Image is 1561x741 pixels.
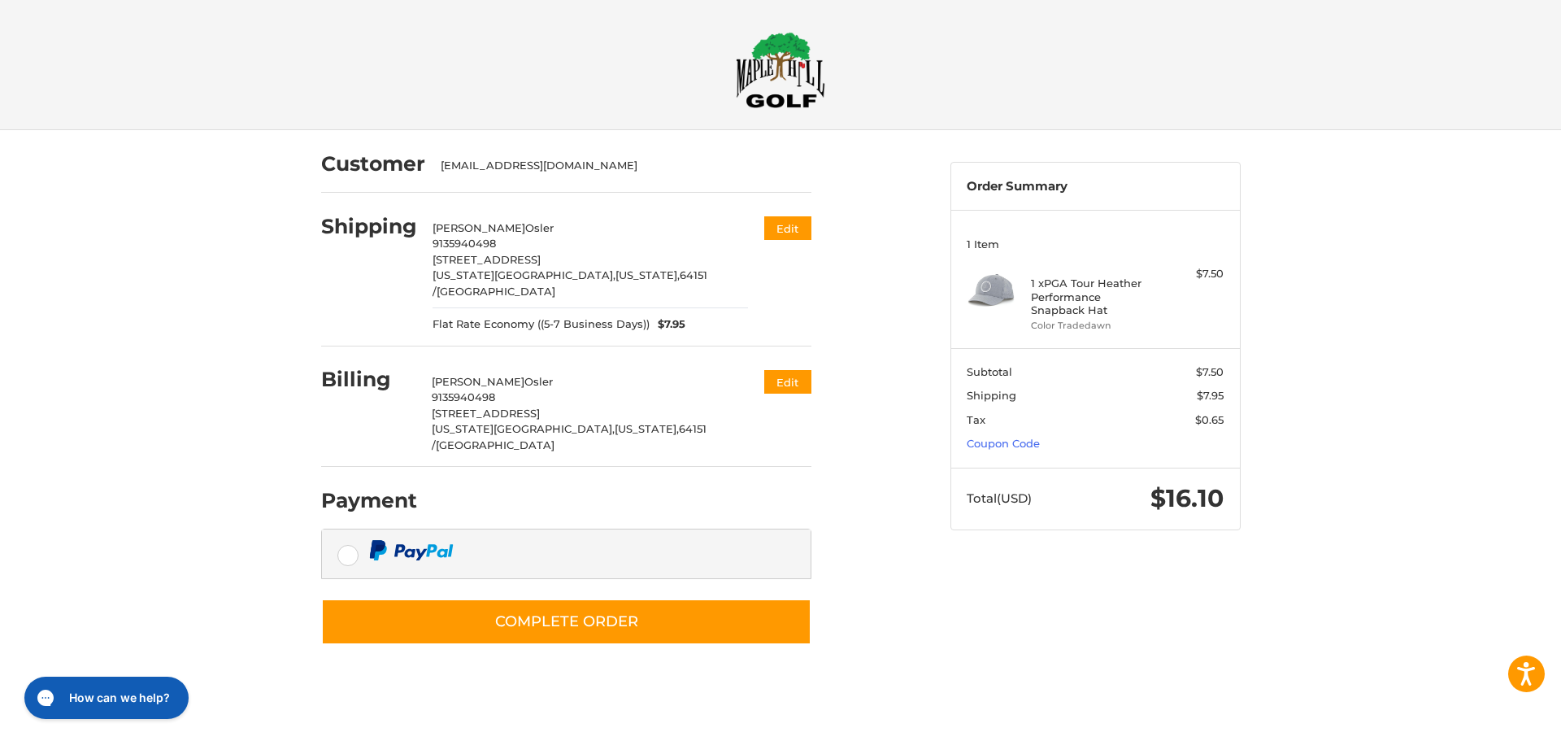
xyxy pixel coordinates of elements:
[433,237,496,250] span: 9135940498
[432,390,495,403] span: 9135940498
[432,422,707,451] span: 64151 /
[615,268,680,281] span: [US_STATE],
[1195,413,1224,426] span: $0.65
[321,151,425,177] h2: Customer
[321,599,811,645] button: Complete order
[432,422,615,435] span: [US_STATE][GEOGRAPHIC_DATA],
[1150,483,1224,513] span: $16.10
[1196,365,1224,378] span: $7.50
[441,158,795,174] div: [EMAIL_ADDRESS][DOMAIN_NAME]
[369,540,454,560] img: PayPal icon
[967,365,1012,378] span: Subtotal
[321,214,417,239] h2: Shipping
[764,370,811,394] button: Edit
[432,407,540,420] span: [STREET_ADDRESS]
[525,221,554,234] span: Osler
[736,32,825,108] img: Maple Hill Golf
[433,221,525,234] span: [PERSON_NAME]
[615,422,679,435] span: [US_STATE],
[967,490,1032,506] span: Total (USD)
[967,389,1016,402] span: Shipping
[321,367,416,392] h2: Billing
[433,316,650,333] span: Flat Rate Economy ((5-7 Business Days))
[1031,277,1155,316] h4: 1 x PGA Tour Heather Performance Snapback Hat
[967,238,1224,251] h3: 1 Item
[524,375,553,388] span: Osler
[321,488,417,513] h2: Payment
[1159,266,1224,282] div: $7.50
[764,216,811,240] button: Edit
[967,413,985,426] span: Tax
[650,316,685,333] span: $7.95
[433,268,707,298] span: 64151 /
[16,671,193,725] iframe: Gorgias live chat messenger
[437,285,555,298] span: [GEOGRAPHIC_DATA]
[432,375,524,388] span: [PERSON_NAME]
[1197,389,1224,402] span: $7.95
[436,438,554,451] span: [GEOGRAPHIC_DATA]
[967,437,1040,450] a: Coupon Code
[433,253,541,266] span: [STREET_ADDRESS]
[433,268,615,281] span: [US_STATE][GEOGRAPHIC_DATA],
[967,179,1224,194] h3: Order Summary
[1031,319,1155,333] li: Color Tradedawn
